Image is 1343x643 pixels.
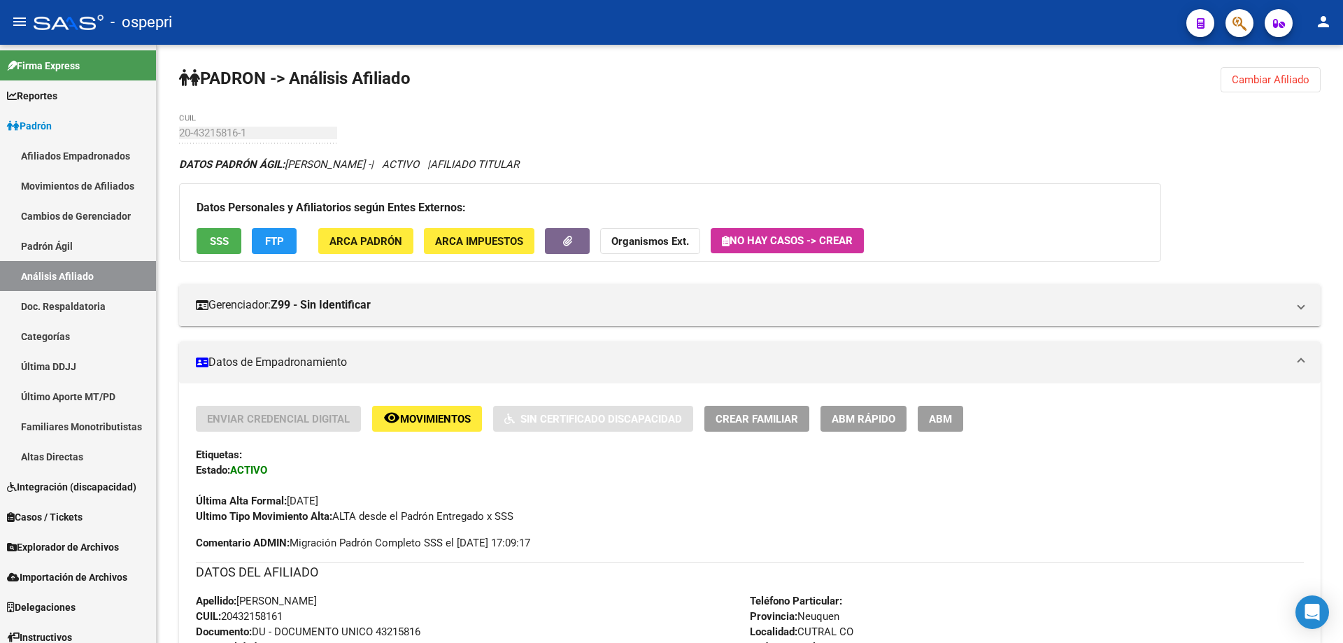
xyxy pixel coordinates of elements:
strong: Apellido: [196,595,236,607]
button: Crear Familiar [704,406,809,432]
span: Firma Express [7,58,80,73]
span: 20432158161 [196,610,283,623]
span: ARCA Impuestos [435,235,523,248]
span: DU - DOCUMENTO UNICO 43215816 [196,626,420,638]
mat-panel-title: Datos de Empadronamiento [196,355,1287,370]
strong: Última Alta Formal: [196,495,287,507]
button: ARCA Padrón [318,228,413,254]
span: Migración Padrón Completo SSS el [DATE] 17:09:17 [196,535,530,551]
mat-icon: remove_red_eye [383,409,400,426]
button: Organismos Ext. [600,228,700,254]
strong: Documento: [196,626,252,638]
span: Cambiar Afiliado [1232,73,1309,86]
button: Sin Certificado Discapacidad [493,406,693,432]
mat-panel-title: Gerenciador: [196,297,1287,313]
strong: PADRON -> Análisis Afiliado [179,69,411,88]
button: ARCA Impuestos [424,228,534,254]
span: Integración (discapacidad) [7,479,136,495]
span: Delegaciones [7,600,76,615]
span: ABM [929,413,952,425]
span: Reportes [7,88,57,104]
strong: Localidad: [750,626,797,638]
div: Open Intercom Messenger [1295,595,1329,629]
button: Cambiar Afiliado [1221,67,1321,92]
span: No hay casos -> Crear [722,234,853,247]
span: Sin Certificado Discapacidad [520,413,682,425]
button: ABM Rápido [820,406,907,432]
button: ABM [918,406,963,432]
button: No hay casos -> Crear [711,228,864,253]
strong: Provincia: [750,610,797,623]
strong: Teléfono Particular: [750,595,842,607]
button: FTP [252,228,297,254]
span: Importación de Archivos [7,570,127,585]
span: AFILIADO TITULAR [430,158,519,171]
span: [DATE] [196,495,318,507]
span: - ospepri [111,7,172,38]
strong: CUIL: [196,610,221,623]
mat-icon: person [1315,13,1332,30]
span: CUTRAL CO [750,626,853,638]
strong: Ultimo Tipo Movimiento Alta: [196,510,332,523]
strong: Z99 - Sin Identificar [271,297,371,313]
mat-expansion-panel-header: Datos de Empadronamiento [179,341,1321,383]
span: [PERSON_NAME] [196,595,317,607]
strong: ACTIVO [230,464,267,476]
span: Padrón [7,118,52,134]
mat-icon: menu [11,13,28,30]
span: SSS [210,235,229,248]
strong: Estado: [196,464,230,476]
strong: DATOS PADRÓN ÁGIL: [179,158,285,171]
button: Enviar Credencial Digital [196,406,361,432]
span: Neuquen [750,610,839,623]
span: ALTA desde el Padrón Entregado x SSS [196,510,513,523]
span: [PERSON_NAME] - [179,158,371,171]
span: ABM Rápido [832,413,895,425]
span: Movimientos [400,413,471,425]
span: Casos / Tickets [7,509,83,525]
button: Movimientos [372,406,482,432]
h3: DATOS DEL AFILIADO [196,563,1304,582]
mat-expansion-panel-header: Gerenciador:Z99 - Sin Identificar [179,284,1321,326]
span: ARCA Padrón [329,235,402,248]
strong: Comentario ADMIN: [196,537,290,549]
i: | ACTIVO | [179,158,519,171]
span: FTP [265,235,284,248]
strong: Organismos Ext. [611,235,689,248]
span: Enviar Credencial Digital [207,413,350,425]
span: Explorador de Archivos [7,539,119,555]
strong: Etiquetas: [196,448,242,461]
span: Crear Familiar [716,413,798,425]
h3: Datos Personales y Afiliatorios según Entes Externos: [197,198,1144,218]
button: SSS [197,228,241,254]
